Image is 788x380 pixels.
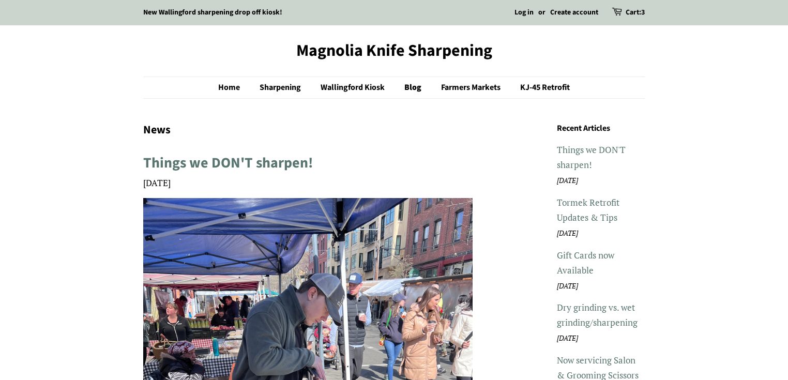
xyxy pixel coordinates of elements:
em: [DATE] [557,176,578,185]
a: Dry grinding vs. wet grinding/sharpening [557,301,638,328]
a: New Wallingford sharpening drop off kiosk! [143,7,282,18]
li: or [538,7,545,19]
a: KJ-45 Retrofit [512,77,570,98]
a: Gift Cards now Available [557,249,614,276]
a: Wallingford Kiosk [313,77,395,98]
h3: Recent Articles [557,122,645,135]
a: Magnolia Knife Sharpening [143,41,645,60]
a: Cart:3 [626,7,645,19]
a: Things we DON'T sharpen! [557,144,626,171]
a: Sharpening [252,77,311,98]
span: 3 [641,7,645,18]
a: Farmers Markets [433,77,511,98]
time: [DATE] [143,177,171,189]
a: Blog [397,77,432,98]
em: [DATE] [557,229,578,238]
a: Tormek Retrofit Updates & Tips [557,196,619,223]
a: Create account [550,7,598,18]
em: [DATE] [557,333,578,343]
a: Log in [514,7,534,18]
a: Things we DON'T sharpen! [143,153,313,173]
h1: News [143,122,473,138]
a: Home [218,77,250,98]
em: [DATE] [557,281,578,291]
